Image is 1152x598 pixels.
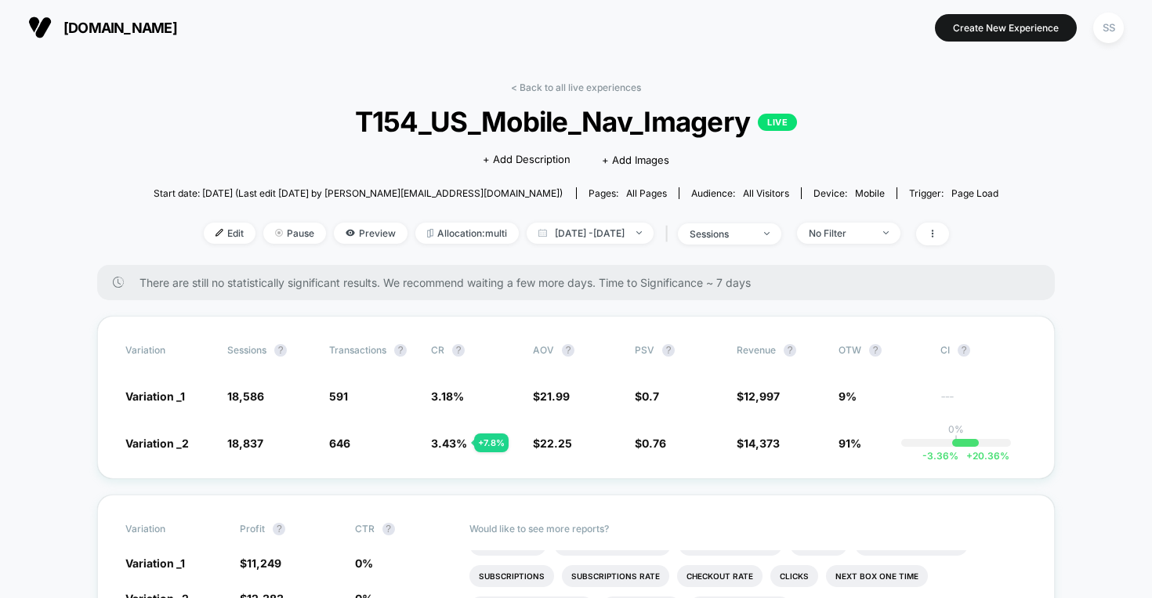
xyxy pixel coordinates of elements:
[636,231,642,234] img: end
[24,15,182,40] button: [DOMAIN_NAME]
[125,556,185,570] span: Variation _1
[869,344,882,357] button: ?
[533,437,572,450] span: $
[274,344,287,357] button: ?
[227,437,263,450] span: 18,837
[958,344,970,357] button: ?
[691,187,789,199] div: Audience:
[329,390,348,403] span: 591
[635,344,654,356] span: PSV
[602,154,669,166] span: + Add Images
[642,437,666,450] span: 0.76
[662,344,675,357] button: ?
[63,20,177,36] span: [DOMAIN_NAME]
[737,390,780,403] span: $
[677,565,763,587] li: Checkout Rate
[273,523,285,535] button: ?
[334,223,408,244] span: Preview
[329,437,350,450] span: 646
[483,152,571,168] span: + Add Description
[589,187,667,199] div: Pages:
[427,229,433,237] img: rebalance
[216,229,223,237] img: edit
[744,390,780,403] span: 12,997
[1093,13,1124,43] div: SS
[737,437,780,450] span: $
[940,344,1027,357] span: CI
[770,565,818,587] li: Clicks
[204,223,255,244] span: Edit
[154,187,563,199] span: Start date: [DATE] (Last edit [DATE] by [PERSON_NAME][EMAIL_ADDRESS][DOMAIN_NAME])
[951,187,998,199] span: Page Load
[744,437,780,450] span: 14,373
[626,187,667,199] span: all pages
[240,523,265,535] span: Profit
[784,344,796,357] button: ?
[355,523,375,535] span: CTR
[966,450,973,462] span: +
[227,390,264,403] span: 18,586
[958,450,1009,462] span: 20.36 %
[125,344,212,357] span: Variation
[562,565,669,587] li: Subscriptions Rate
[743,187,789,199] span: All Visitors
[125,390,185,403] span: Variation _1
[737,344,776,356] span: Revenue
[690,228,752,240] div: sessions
[431,437,467,450] span: 3.43 %
[955,435,958,447] p: |
[642,390,659,403] span: 0.7
[538,229,547,237] img: calendar
[562,344,574,357] button: ?
[909,187,998,199] div: Trigger:
[263,223,326,244] span: Pause
[355,556,373,570] span: 0 %
[839,344,925,357] span: OTW
[533,390,570,403] span: $
[635,437,666,450] span: $
[125,523,212,535] span: Variation
[196,105,957,138] span: T154_US_Mobile_Nav_Imagery
[329,344,386,356] span: Transactions
[1089,12,1128,44] button: SS
[125,437,189,450] span: Variation _2
[139,276,1023,289] span: There are still no statistically significant results. We recommend waiting a few more days . Time...
[635,390,659,403] span: $
[922,450,958,462] span: -3.36 %
[533,344,554,356] span: AOV
[540,437,572,450] span: 22.25
[940,392,1027,404] span: ---
[431,390,464,403] span: 3.18 %
[28,16,52,39] img: Visually logo
[511,82,641,93] a: < Back to all live experiences
[948,423,964,435] p: 0%
[452,344,465,357] button: ?
[839,437,861,450] span: 91%
[469,523,1027,535] p: Would like to see more reports?
[855,187,885,199] span: mobile
[839,390,857,403] span: 9%
[394,344,407,357] button: ?
[758,114,797,131] p: LIVE
[275,229,283,237] img: end
[527,223,654,244] span: [DATE] - [DATE]
[431,344,444,356] span: CR
[382,523,395,535] button: ?
[801,187,897,199] span: Device:
[227,344,266,356] span: Sessions
[540,390,570,403] span: 21.99
[883,231,889,234] img: end
[247,556,281,570] span: 11,249
[809,227,871,239] div: No Filter
[764,232,770,235] img: end
[935,14,1077,42] button: Create New Experience
[415,223,519,244] span: Allocation: multi
[469,565,554,587] li: Subscriptions
[474,433,509,452] div: + 7.8 %
[826,565,928,587] li: Next Box One Time
[661,223,678,245] span: |
[240,556,281,570] span: $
